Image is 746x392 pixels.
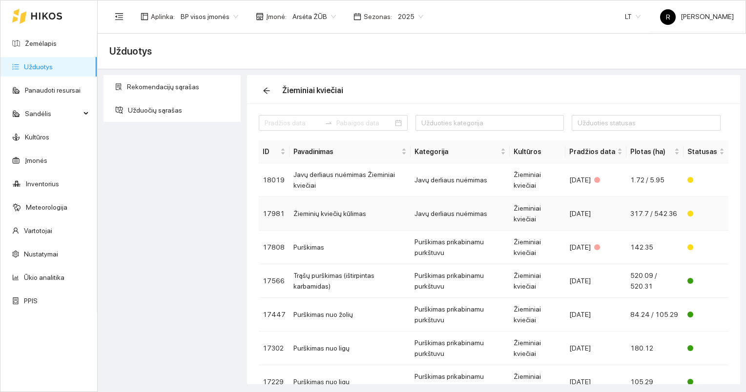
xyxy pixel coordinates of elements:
span: ID [263,146,278,157]
a: Kultūros [25,133,49,141]
div: [DATE] [569,242,622,253]
span: BP visos įmonės [181,9,238,24]
td: Žieminių kviečių kūlimas [290,197,411,231]
a: PPIS [24,297,38,305]
th: this column's title is ID,this column is sortable [259,140,290,163]
th: this column's title is Pradžios data,this column is sortable [565,140,626,163]
a: Nustatymai [24,250,58,258]
td: Žieminiai kviečiai [510,298,565,332]
span: Kategorija [414,146,498,157]
td: 17808 [259,231,290,264]
span: Sandėlis [25,104,81,123]
td: Purškimas nuo žolių [290,298,411,332]
div: [DATE] [569,275,622,286]
a: Užduotys [24,63,53,71]
td: Žieminiai kviečiai [510,231,565,264]
td: 180.12 [626,332,684,365]
td: 18019 [259,163,290,197]
a: Panaudoti resursai [25,86,81,94]
span: Rekomendacijų sąrašas [127,77,233,97]
td: Javų derliaus nuėmimas [411,197,510,231]
th: this column's title is Kategorija,this column is sortable [411,140,510,163]
span: shop [256,13,264,20]
td: Purškimas [290,231,411,264]
a: Žemėlapis [25,39,57,47]
td: Purškimas nuo ligų [290,332,411,365]
td: Javų derliaus nuėmimas [411,163,510,197]
span: Pavadinimas [293,146,399,157]
span: R [666,9,670,25]
a: Inventorius [26,180,59,188]
span: Aplinka : [151,11,175,22]
td: Žieminiai kviečiai [510,264,565,298]
th: this column's title is Plotas (ha),this column is sortable [626,140,684,163]
td: 142.35 [626,231,684,264]
span: [PERSON_NAME] [660,13,734,20]
button: menu-fold [109,7,129,26]
button: arrow-left [259,83,274,98]
th: Kultūros [510,140,565,163]
div: [DATE] [569,175,622,185]
td: Purškimas prikabinamu purkštuvu [411,264,510,298]
a: Meteorologija [26,203,67,211]
td: Žieminiai kviečiai [510,163,565,197]
input: Pradžios data [265,118,321,128]
td: Žieminiai kviečiai [510,332,565,365]
span: 2025 [398,9,423,24]
div: [DATE] [569,208,622,219]
div: [DATE] [569,376,622,387]
span: calendar [353,13,361,20]
td: Žieminiai kviečiai [510,197,565,231]
span: 84.24 / 105.29 [630,311,678,318]
span: Arsėta ŽŪB [292,9,336,24]
td: Purškimas prikabinamu purkštuvu [411,231,510,264]
a: Ūkio analitika [24,274,64,281]
span: Užduočių sąrašas [128,100,233,120]
td: 17302 [259,332,290,365]
th: this column's title is Statusas,this column is sortable [684,140,728,163]
span: Statusas [687,146,717,157]
span: menu-fold [115,12,124,21]
input: Pabaigos data [336,118,393,128]
th: this column's title is Pavadinimas,this column is sortable [290,140,411,163]
td: 17447 [259,298,290,332]
span: 520.09 / 520.31 [630,272,657,290]
div: [DATE] [569,309,622,320]
td: 17981 [259,197,290,231]
a: Vartotojai [24,227,52,235]
span: Sezonas : [364,11,392,22]
td: 17566 [259,264,290,298]
span: 1.72 / 5.95 [630,176,664,184]
td: Javų derliaus nuėmimas Žieminiai kviečiai [290,163,411,197]
span: Pradžios data [569,146,615,157]
div: [DATE] [569,343,622,353]
span: Plotas (ha) [630,146,672,157]
span: Įmonė : [266,11,287,22]
span: solution [115,83,122,90]
td: Trąšų purškimas (ištirpintas karbamidas) [290,264,411,298]
span: Užduotys [109,43,152,59]
span: LT [625,9,641,24]
span: arrow-left [259,87,274,95]
td: Purškimas prikabinamu purkštuvu [411,332,510,365]
span: 317.7 / 542.36 [630,210,677,217]
span: layout [141,13,148,20]
span: to [325,119,332,127]
a: Įmonės [25,157,47,164]
span: swap-right [325,119,332,127]
div: Žieminiai kviečiai [282,84,343,97]
td: Purškimas prikabinamu purkštuvu [411,298,510,332]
